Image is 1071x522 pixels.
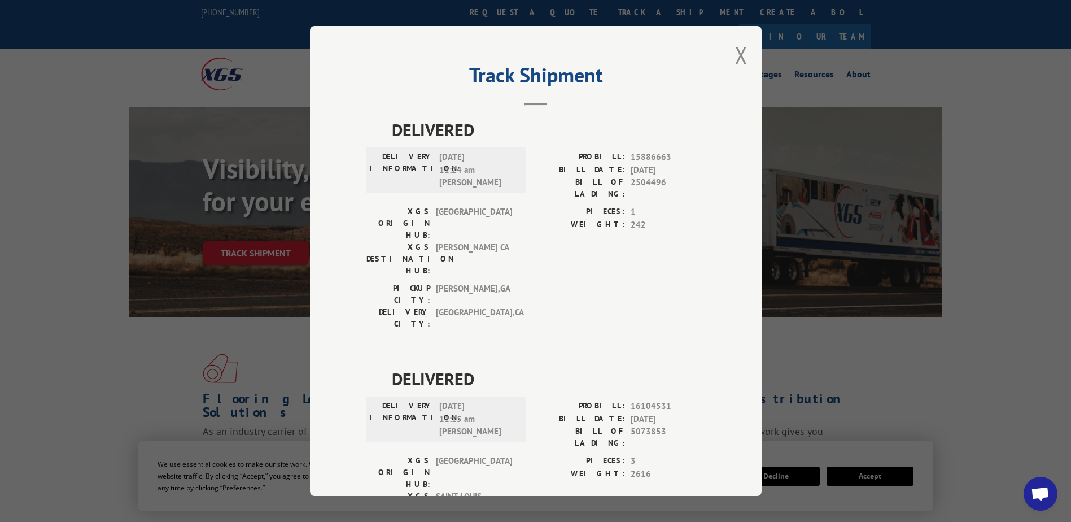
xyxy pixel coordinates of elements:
[366,282,430,306] label: PICKUP CITY:
[631,151,705,164] span: 15886663
[536,400,625,413] label: PROBILL:
[536,468,625,481] label: WEIGHT:
[536,206,625,219] label: PIECES:
[439,400,515,438] span: [DATE] 11:15 am [PERSON_NAME]
[1024,477,1057,511] div: Open chat
[631,176,705,200] span: 2504496
[392,366,705,391] span: DELIVERED
[631,400,705,413] span: 16104531
[370,151,434,189] label: DELIVERY INFORMATION:
[536,176,625,200] label: BILL OF LADING:
[366,455,430,490] label: XGS ORIGIN HUB:
[536,455,625,468] label: PIECES:
[366,206,430,241] label: XGS ORIGIN HUB:
[631,413,705,426] span: [DATE]
[631,219,705,232] span: 242
[436,241,512,277] span: [PERSON_NAME] CA
[439,151,515,189] span: [DATE] 11:24 am [PERSON_NAME]
[631,468,705,481] span: 2616
[631,164,705,177] span: [DATE]
[436,282,512,306] span: [PERSON_NAME] , GA
[392,117,705,142] span: DELIVERED
[366,241,430,277] label: XGS DESTINATION HUB:
[366,306,430,330] label: DELIVERY CITY:
[536,425,625,449] label: BILL OF LADING:
[370,400,434,438] label: DELIVERY INFORMATION:
[436,306,512,330] span: [GEOGRAPHIC_DATA] , CA
[436,206,512,241] span: [GEOGRAPHIC_DATA]
[436,455,512,490] span: [GEOGRAPHIC_DATA]
[631,206,705,219] span: 1
[366,67,705,89] h2: Track Shipment
[735,40,747,70] button: Close modal
[536,219,625,232] label: WEIGHT:
[536,151,625,164] label: PROBILL:
[631,425,705,449] span: 5073853
[536,164,625,177] label: BILL DATE:
[536,413,625,426] label: BILL DATE:
[631,455,705,468] span: 3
